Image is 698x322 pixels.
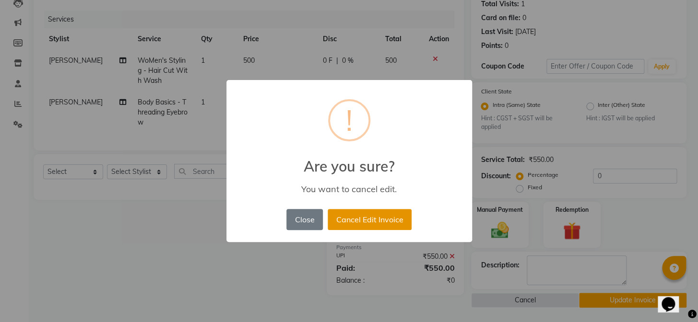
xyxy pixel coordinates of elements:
[286,209,323,230] button: Close
[328,209,412,230] button: Cancel Edit Invoice
[240,184,458,195] div: You want to cancel edit.
[346,101,353,139] div: !
[226,146,472,175] h2: Are you sure?
[658,284,688,312] iframe: chat widget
